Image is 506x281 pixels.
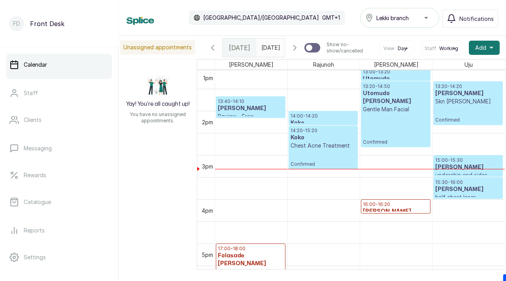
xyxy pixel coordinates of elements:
div: 1pm [202,74,215,82]
p: Clients [24,116,42,124]
p: 13:20 - 14:50 [363,83,429,90]
p: Chest Acne Treatment [291,142,356,150]
h3: [PERSON_NAME] [435,90,501,97]
span: Add [475,44,486,52]
button: StaffWorking [425,45,459,52]
p: Reports [24,227,45,234]
p: Catalogue [24,198,51,206]
a: Catalogue [6,191,112,213]
span: Day [398,45,407,52]
p: Review - Free [218,112,283,120]
p: Messaging [24,144,52,152]
p: GMT+1 [322,14,340,22]
button: Lekki branch [360,8,439,28]
a: Settings [6,246,112,268]
div: [DATE] [223,39,257,57]
p: Front Desk [30,19,64,28]
span: Rajunoh [312,60,336,69]
span: [PERSON_NAME] [372,60,420,69]
span: Confirmed [435,117,501,123]
p: 17:00 - 18:00 [218,245,283,252]
h3: [PERSON_NAME] [435,185,501,193]
p: FD [13,20,20,28]
p: You have no unassigned appointments. [123,111,192,124]
p: Calendar [24,61,47,69]
span: Confirmed [363,139,429,145]
p: 15:00 - 15:30 [435,157,501,163]
p: 14:00 - 14:20 [291,113,356,119]
a: Calendar [6,54,112,76]
div: 3pm [200,162,215,170]
span: Working [439,45,458,52]
p: Rewards [24,171,46,179]
p: half chest laser [435,193,501,201]
h3: [PERSON_NAME] [363,208,429,215]
button: ViewDay [383,45,411,52]
a: Clients [6,109,112,131]
a: Rewards [6,164,112,186]
p: 13:20 - 14:20 [435,83,501,90]
span: Confirmed [291,161,356,167]
p: Gentle Man Facial [363,105,429,113]
p: [GEOGRAPHIC_DATA]/[GEOGRAPHIC_DATA] [203,14,319,22]
a: Messaging [6,137,112,159]
p: 14:20 - 15:20 [291,127,356,134]
div: 5pm [200,251,215,259]
p: Show no-show/cancelled [327,41,374,54]
span: View [383,45,395,52]
p: Fillers 1ml [218,268,283,275]
h3: Utomudo [PERSON_NAME] [363,75,429,91]
p: 13:00 - 13:20 [363,69,429,75]
h3: Folasade [PERSON_NAME] [218,252,283,268]
a: Reports [6,219,112,242]
button: Add [469,41,500,55]
p: Unassigned appointments [120,40,195,54]
span: Lekki branch [376,14,409,22]
h3: [PERSON_NAME] [218,105,283,112]
p: 13:40 - 14:10 [218,98,283,105]
p: Skn [PERSON_NAME] [435,97,501,105]
p: Settings [24,253,46,261]
h3: Koko [291,119,356,127]
h2: Yay! You’re all caught up! [126,100,190,108]
div: 2pm [200,118,215,126]
p: underchin and sides laser [435,171,501,187]
a: Staff [6,82,112,104]
h3: Utomudo [PERSON_NAME] [363,90,429,105]
span: Uju [463,60,474,69]
div: 4pm [200,206,215,215]
p: 15:30 - 16:00 [435,179,501,185]
p: 16:00 - 16:20 [363,201,429,208]
span: [PERSON_NAME] [227,60,275,69]
h3: [PERSON_NAME] [435,163,501,171]
p: Staff [24,89,38,97]
button: Notifications [442,9,498,28]
span: [DATE] [229,43,250,52]
span: Notifications [459,15,494,23]
span: Staff [425,45,436,52]
h3: Koko [291,134,356,142]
